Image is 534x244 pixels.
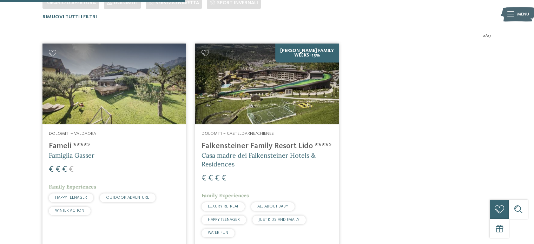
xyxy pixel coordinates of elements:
[483,33,485,39] span: 2
[208,218,240,222] span: HAPPY TEENAGER
[202,192,249,199] span: Family Experiences
[49,131,96,136] span: Dolomiti – Valdaora
[55,165,60,174] span: €
[47,0,96,5] span: Orario d'apertura
[202,141,332,151] h4: Falkensteiner Family Resort Lido ****ˢ
[202,151,316,168] span: Casa madre dei Falkensteiner Hotels & Residences
[49,151,94,159] span: Famiglia Gasser
[42,44,186,124] img: Cercate un hotel per famiglie? Qui troverete solo i migliori!
[49,165,54,174] span: €
[55,196,87,200] span: HAPPY TEENAGER
[202,174,206,183] span: €
[208,231,228,235] span: WATER FUN
[257,204,288,209] span: ALL ABOUT BABY
[222,174,226,183] span: €
[202,131,274,136] span: Dolomiti – Casteldarne/Chienes
[62,165,67,174] span: €
[208,174,213,183] span: €
[259,218,299,222] span: JUST KIDS AND FAMILY
[42,14,97,19] span: Rimuovi tutti i filtri
[114,0,138,5] span: Dolomiti
[485,33,487,39] span: /
[215,174,220,183] span: €
[55,209,84,213] span: WINTER ACTION
[69,165,74,174] span: €
[156,0,199,5] span: Servizio navetta
[487,33,492,39] span: 27
[208,204,238,209] span: LUXURY RETREAT
[106,196,149,200] span: OUTDOOR ADVENTURE
[49,184,96,190] span: Family Experiences
[217,0,258,5] span: Sport invernali
[195,44,338,124] img: Cercate un hotel per famiglie? Qui troverete solo i migliori!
